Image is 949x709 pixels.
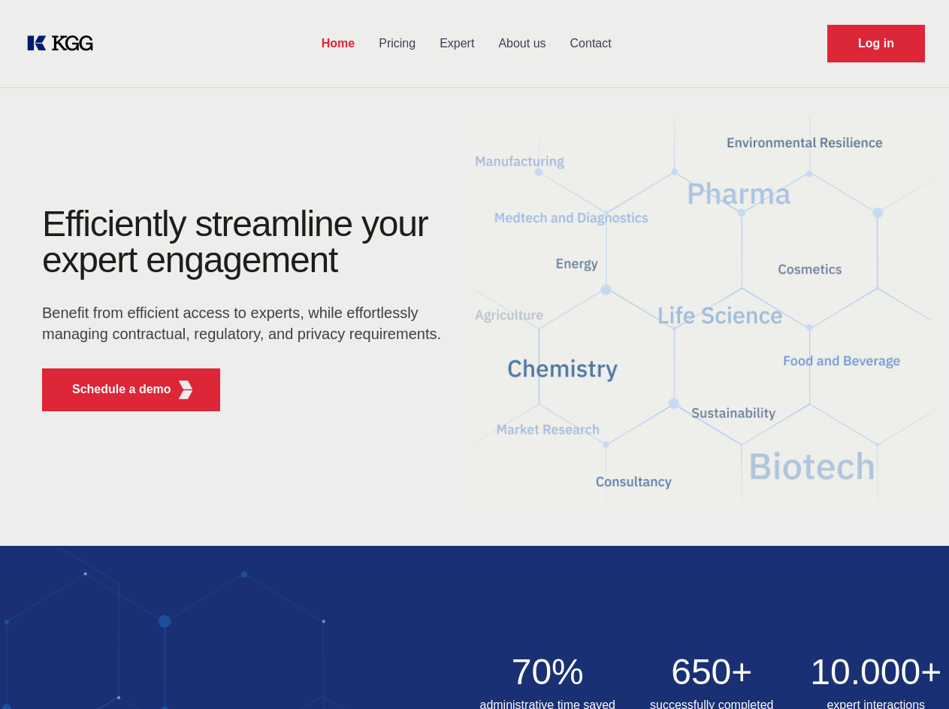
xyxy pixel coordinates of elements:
a: Home [310,24,367,63]
a: KOL Knowledge Platform: Talk to Key External Experts (KEE) [24,32,105,56]
h2: 70% [475,654,621,690]
a: Pricing [367,24,428,63]
h1: Efficiently streamline your expert engagement [42,206,451,278]
img: KGG Fifth Element RED [177,380,195,399]
a: About us [486,24,558,63]
a: Expert [428,24,486,63]
a: Contact [558,24,624,63]
a: Request Demo [827,25,925,62]
img: KGG Fifth Element RED [475,98,932,531]
h2: 650+ [639,654,785,690]
p: Benefit from efficient access to experts, while effortlessly managing contractual, regulatory, an... [42,302,451,344]
button: Schedule a demoKGG Fifth Element RED [42,368,220,411]
p: Schedule a demo [72,380,171,398]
